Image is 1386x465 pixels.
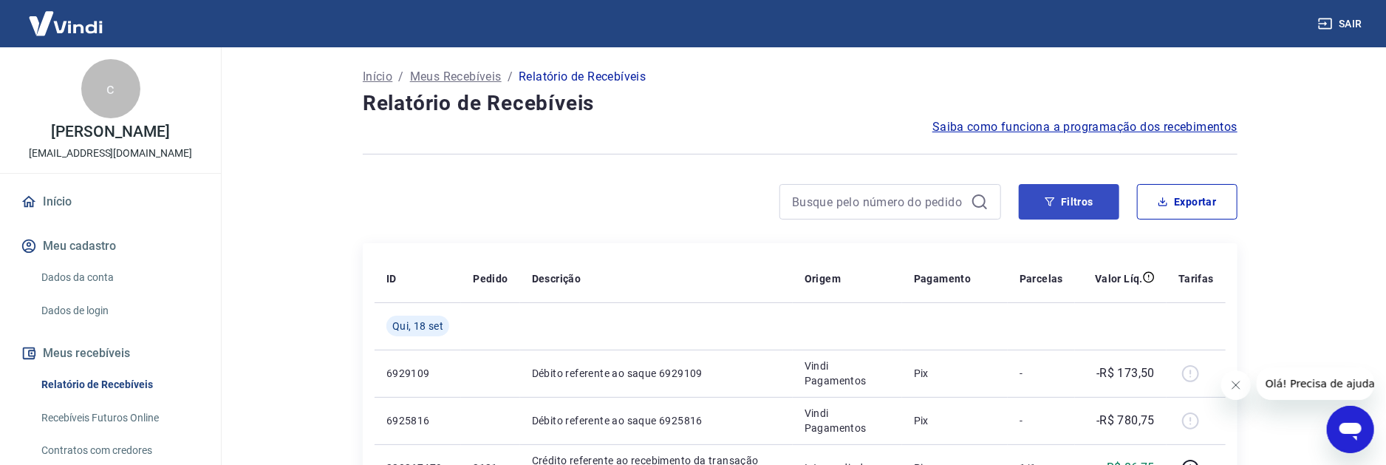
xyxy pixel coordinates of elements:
p: [PERSON_NAME] [51,124,169,140]
a: Saiba como funciona a programação dos recebimentos [932,118,1237,136]
p: Vindi Pagamentos [805,359,890,388]
a: Dados de login [35,296,203,326]
p: Descrição [532,271,581,286]
p: - [1020,366,1063,381]
p: Valor Líq. [1095,271,1143,286]
a: Dados da conta [35,262,203,293]
p: ID [386,271,397,286]
p: 6925816 [386,413,449,428]
a: Meus Recebíveis [410,68,502,86]
p: 6929109 [386,366,449,381]
p: Pagamento [914,271,972,286]
p: - [1020,413,1063,428]
img: Vindi [18,1,114,46]
p: Pix [914,366,996,381]
button: Exportar [1137,184,1237,220]
iframe: Mensagem da empresa [1257,367,1374,400]
button: Filtros [1019,184,1119,220]
p: Origem [805,271,841,286]
p: Débito referente ao saque 6929109 [532,366,781,381]
p: -R$ 173,50 [1096,364,1155,382]
p: / [398,68,403,86]
p: Débito referente ao saque 6925816 [532,413,781,428]
p: -R$ 780,75 [1096,412,1155,430]
iframe: Botão para abrir a janela de mensagens [1327,406,1374,453]
h4: Relatório de Recebíveis [363,89,1237,118]
button: Meu cadastro [18,230,203,262]
a: Início [363,68,392,86]
iframe: Fechar mensagem [1221,370,1251,400]
p: Pix [914,413,996,428]
input: Busque pelo número do pedido [792,191,965,213]
p: Parcelas [1020,271,1063,286]
p: Tarifas [1178,271,1214,286]
p: / [508,68,513,86]
a: Relatório de Recebíveis [35,370,203,400]
p: Pedido [473,271,508,286]
p: Relatório de Recebíveis [519,68,646,86]
a: Início [18,186,203,218]
p: Vindi Pagamentos [805,406,890,435]
p: [EMAIL_ADDRESS][DOMAIN_NAME] [29,146,192,161]
span: Olá! Precisa de ajuda? [9,10,124,22]
div: c [81,59,140,118]
button: Meus recebíveis [18,337,203,370]
button: Sair [1315,10,1368,38]
span: Qui, 18 set [392,319,443,333]
a: Recebíveis Futuros Online [35,403,203,433]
